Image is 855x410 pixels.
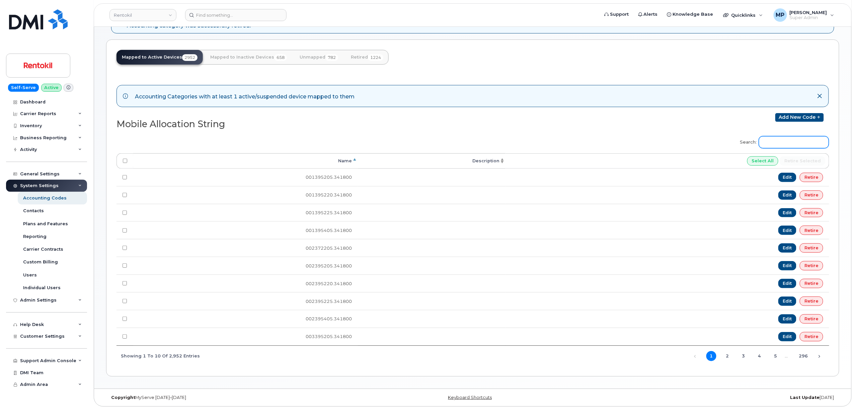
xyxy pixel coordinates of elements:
a: Edit [778,279,797,288]
strong: Last Update [790,395,820,400]
span: Support [610,11,629,18]
label: Search: [736,132,829,151]
a: Keyboard Shortcuts [448,395,492,400]
a: Retire [800,297,823,306]
td: 002395405.341800 [133,310,358,328]
th: Description: activate to sort column ascending [358,153,506,169]
div: Quicklinks [719,8,768,22]
td: 001395405.341800 [133,221,358,239]
a: Alerts [633,8,663,21]
a: Retire [800,261,823,270]
a: Retire [800,190,823,200]
a: Unmapped [294,50,343,65]
div: Showing 1 to 10 of 2,952 entries [116,350,200,361]
td: 002372205.341800 [133,239,358,257]
td: 002395225.341800 [133,292,358,310]
a: Edit [778,314,797,324]
td: 003395205.341800 [133,328,358,345]
a: Add new code [775,113,824,122]
a: Retire [800,279,823,288]
span: … [781,353,792,358]
a: Mapped to Inactive Devices [205,50,292,65]
input: Search: [759,136,829,148]
strong: Copyright [111,395,135,400]
a: Edit [778,173,797,182]
td: 002395220.341800 [133,274,358,292]
a: Edit [778,297,797,306]
a: Previous [690,351,700,361]
a: Mapped to Active Devices [116,50,203,65]
div: MyServe [DATE]–[DATE] [106,395,351,400]
a: Retired [345,50,389,65]
a: Knowledge Base [663,8,718,21]
span: [PERSON_NAME] [790,10,827,15]
a: 3 [739,351,749,361]
span: 658 [274,54,287,61]
div: Michael Partack [769,8,839,22]
a: Edit [778,208,797,218]
input: Find something... [185,9,287,21]
a: 1 [706,351,716,361]
td: 001395205.341800 [133,169,358,186]
a: Edit [778,190,797,200]
a: Next [814,351,825,361]
td: 002395205.341800 [133,257,358,274]
td: 001395225.341800 [133,204,358,222]
iframe: Messenger Launcher [826,381,850,405]
a: Retire [800,332,823,341]
a: Edit [778,243,797,253]
span: 2952 [182,54,198,61]
a: Retire [800,173,823,182]
span: Super Admin [790,15,827,20]
a: 2 [722,351,732,361]
td: 001395220.341800 [133,186,358,204]
a: Retire [800,243,823,253]
a: 5 [771,351,781,361]
a: Edit [778,226,797,235]
span: Knowledge Base [673,11,713,18]
span: MP [776,11,785,19]
input: Select All [747,156,779,166]
span: Alerts [644,11,658,18]
span: 1224 [368,54,383,61]
a: Rentokil [109,9,176,21]
div: Accounting Categories with at least 1 active/suspended device mapped to them [135,91,355,101]
a: Retire [800,226,823,235]
a: Retire [800,208,823,218]
a: 296 [798,351,808,361]
h2: Mobile Allocation String [116,119,467,129]
a: Retire [800,314,823,324]
a: Edit [778,332,797,341]
a: Support [600,8,633,21]
a: Edit [778,261,797,270]
div: [DATE] [595,395,839,400]
a: 4 [755,351,765,361]
span: Quicklinks [731,12,756,18]
th: Name: activate to sort column descending [133,153,358,169]
span: 782 [325,54,338,61]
